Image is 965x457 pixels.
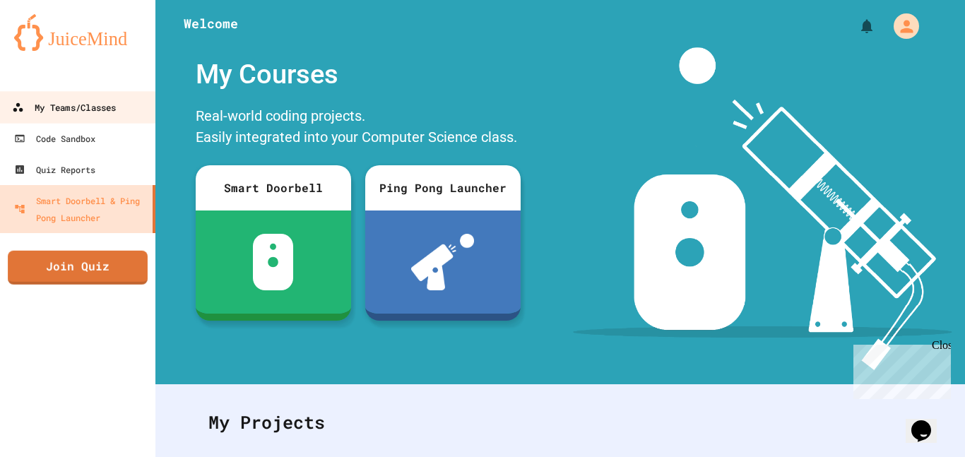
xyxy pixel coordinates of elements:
[906,400,951,443] iframe: chat widget
[832,14,879,38] div: My Notifications
[194,395,926,450] div: My Projects
[189,47,528,102] div: My Courses
[196,165,351,210] div: Smart Doorbell
[848,339,951,399] iframe: chat widget
[6,6,97,90] div: Chat with us now!Close
[879,10,923,42] div: My Account
[14,14,141,51] img: logo-orange.svg
[189,102,528,155] div: Real-world coding projects. Easily integrated into your Computer Science class.
[365,165,521,210] div: Ping Pong Launcher
[14,130,95,147] div: Code Sandbox
[573,47,952,370] img: banner-image-my-projects.png
[14,192,147,226] div: Smart Doorbell & Ping Pong Launcher
[411,234,474,290] img: ppl-with-ball.png
[253,234,293,290] img: sdb-white.svg
[8,251,148,285] a: Join Quiz
[12,99,116,117] div: My Teams/Classes
[14,161,95,178] div: Quiz Reports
